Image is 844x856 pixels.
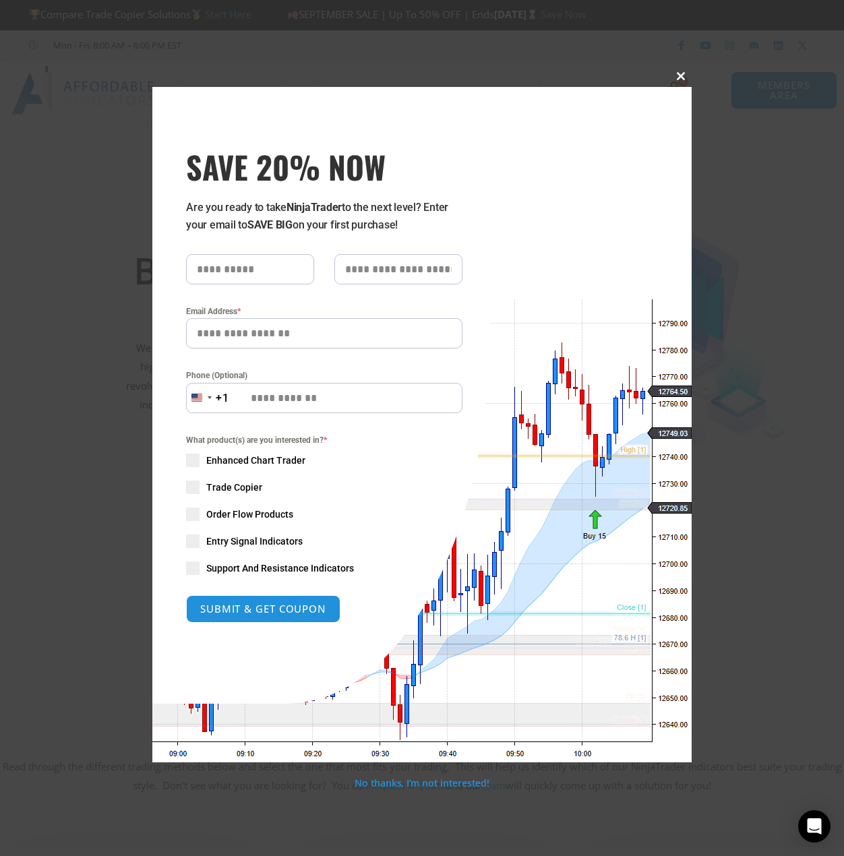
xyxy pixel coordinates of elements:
[186,595,340,623] button: SUBMIT & GET COUPON
[247,218,293,231] strong: SAVE BIG
[186,199,462,234] p: Are you ready to take to the next level? Enter your email to on your first purchase!
[798,810,831,843] div: Open Intercom Messenger
[206,508,293,521] span: Order Flow Products
[206,561,354,575] span: Support And Resistance Indicators
[355,776,489,789] a: No thanks, I’m not interested!
[206,454,305,467] span: Enhanced Chart Trader
[287,201,342,214] strong: NinjaTrader
[206,481,262,494] span: Trade Copier
[186,148,462,185] span: SAVE 20% NOW
[186,433,462,447] span: What product(s) are you interested in?
[186,508,462,521] label: Order Flow Products
[186,369,462,382] label: Phone (Optional)
[186,383,229,413] button: Selected country
[186,481,462,494] label: Trade Copier
[186,534,462,548] label: Entry Signal Indicators
[186,561,462,575] label: Support And Resistance Indicators
[216,390,229,407] div: +1
[186,454,462,467] label: Enhanced Chart Trader
[186,305,462,318] label: Email Address
[206,534,303,548] span: Entry Signal Indicators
